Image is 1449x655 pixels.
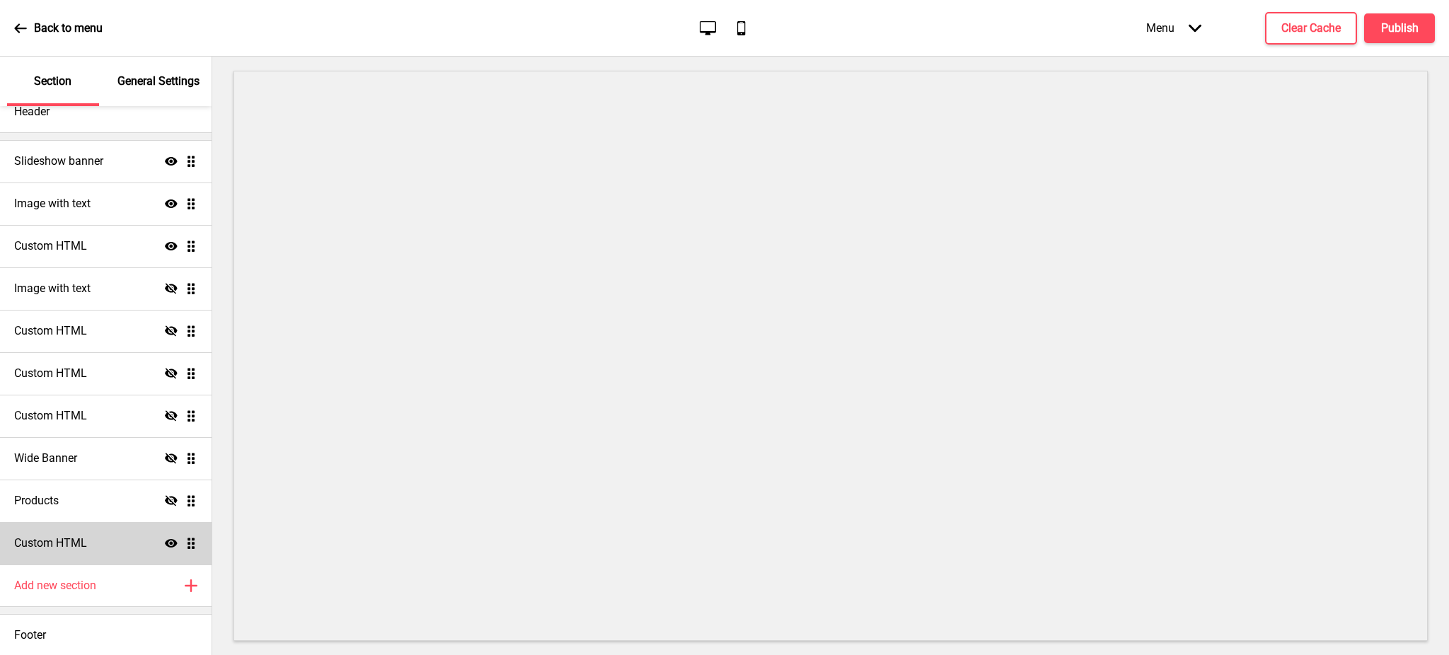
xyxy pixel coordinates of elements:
[34,74,71,89] p: Section
[14,281,91,296] h4: Image with text
[14,104,50,120] h4: Header
[14,408,87,424] h4: Custom HTML
[117,74,200,89] p: General Settings
[1381,21,1419,36] h4: Publish
[1281,21,1341,36] h4: Clear Cache
[34,21,103,36] p: Back to menu
[1265,12,1357,45] button: Clear Cache
[14,578,96,593] h4: Add new section
[14,366,87,381] h4: Custom HTML
[14,493,59,509] h4: Products
[1364,13,1435,43] button: Publish
[14,323,87,339] h4: Custom HTML
[14,627,46,643] h4: Footer
[14,9,103,47] a: Back to menu
[14,451,77,466] h4: Wide Banner
[14,196,91,211] h4: Image with text
[14,535,87,551] h4: Custom HTML
[14,238,87,254] h4: Custom HTML
[1132,7,1216,49] div: Menu
[14,153,103,169] h4: Slideshow banner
